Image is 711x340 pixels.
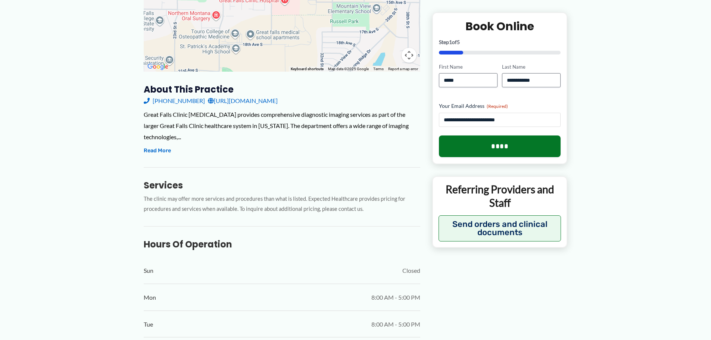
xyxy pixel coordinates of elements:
[388,67,418,71] a: Report a map error
[402,48,417,63] button: Map camera controls
[439,215,561,241] button: Send orders and clinical documents
[144,238,420,250] h3: Hours of Operation
[144,265,153,276] span: Sun
[371,292,420,303] span: 8:00 AM - 5:00 PM
[439,19,561,33] h2: Book Online
[371,319,420,330] span: 8:00 AM - 5:00 PM
[328,67,369,71] span: Map data ©2025 Google
[146,62,170,72] a: Open this area in Google Maps (opens a new window)
[208,95,278,106] a: [URL][DOMAIN_NAME]
[439,39,561,44] p: Step of
[402,265,420,276] span: Closed
[146,62,170,72] img: Google
[144,180,420,191] h3: Services
[144,194,420,214] p: The clinic may offer more services and procedures than what is listed. Expected Healthcare provid...
[144,292,156,303] span: Mon
[439,63,498,70] label: First Name
[144,95,205,106] a: [PHONE_NUMBER]
[144,109,420,142] div: Great Falls Clinic [MEDICAL_DATA] provides comprehensive diagnostic imaging services as part of t...
[291,66,324,72] button: Keyboard shortcuts
[439,183,561,210] p: Referring Providers and Staff
[144,146,171,155] button: Read More
[502,63,561,70] label: Last Name
[439,102,561,110] label: Your Email Address
[373,67,384,71] a: Terms (opens in new tab)
[449,38,452,45] span: 1
[144,84,420,95] h3: About this practice
[487,103,508,109] span: (Required)
[457,38,460,45] span: 5
[144,319,153,330] span: Tue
